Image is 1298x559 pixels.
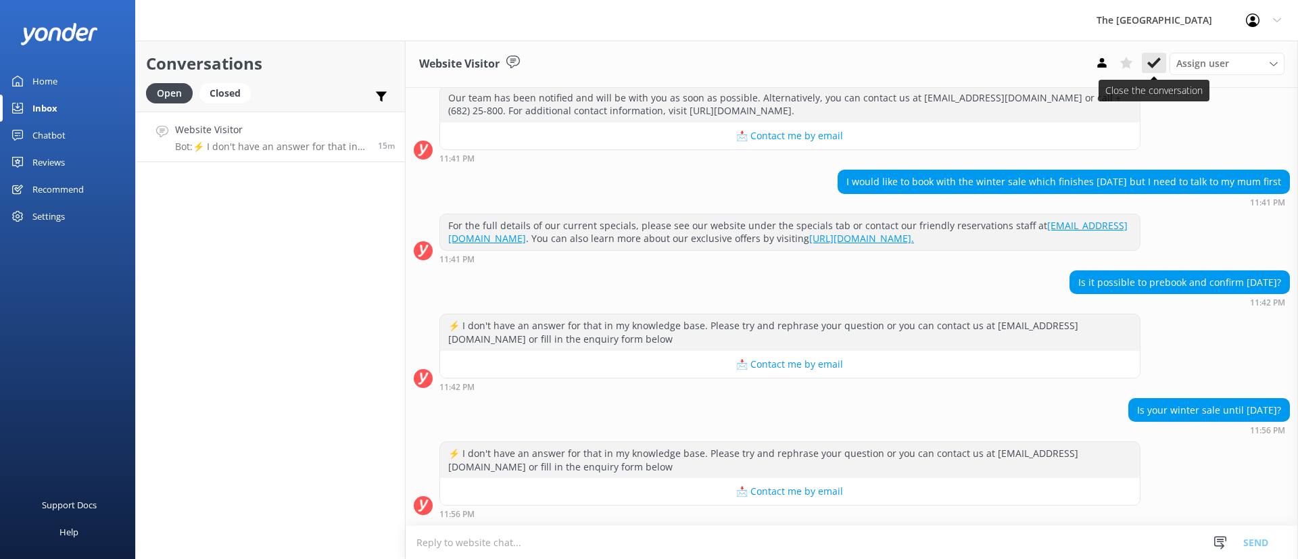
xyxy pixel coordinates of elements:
div: Chatbot [32,122,66,149]
div: Recommend [32,176,84,203]
button: 📩 Contact me by email [440,478,1140,505]
h2: Conversations [146,51,395,76]
div: Closed [199,83,251,103]
a: [EMAIL_ADDRESS][DOMAIN_NAME] [448,219,1128,245]
img: yonder-white-logo.png [20,23,98,45]
button: 📩 Contact me by email [440,122,1140,149]
div: Is it possible to prebook and confirm [DATE]? [1070,271,1289,294]
button: 📩 Contact me by email [440,351,1140,378]
div: Aug 29 2025 11:41pm (UTC -10:00) Pacific/Honolulu [439,254,1140,264]
span: Aug 29 2025 11:56pm (UTC -10:00) Pacific/Honolulu [378,140,395,151]
div: Home [32,68,57,95]
strong: 11:56 PM [439,510,475,518]
div: Help [59,518,78,545]
span: Assign user [1176,56,1229,71]
div: Reviews [32,149,65,176]
a: [URL][DOMAIN_NAME]. [809,232,914,245]
div: I would like to book with the winter sale which finishes [DATE] but I need to talk to my mum first [838,170,1289,193]
div: Assign User [1170,53,1284,74]
strong: 11:41 PM [439,155,475,163]
div: Aug 29 2025 11:41pm (UTC -10:00) Pacific/Honolulu [439,153,1140,163]
div: Is your winter sale until [DATE]? [1129,399,1289,422]
strong: 11:42 PM [439,383,475,391]
div: Inbox [32,95,57,122]
strong: 11:41 PM [1250,199,1285,207]
a: Closed [199,85,258,100]
div: Aug 29 2025 11:56pm (UTC -10:00) Pacific/Honolulu [439,509,1140,518]
strong: 11:56 PM [1250,427,1285,435]
div: ⚡ I don't have an answer for that in my knowledge base. Please try and rephrase your question or ... [440,442,1140,478]
div: Our team has been notified and will be with you as soon as possible. Alternatively, you can conta... [440,87,1140,122]
div: Support Docs [42,491,97,518]
div: Aug 29 2025 11:42pm (UTC -10:00) Pacific/Honolulu [439,382,1140,391]
div: Settings [32,203,65,230]
h4: Website Visitor [175,122,368,137]
div: Aug 29 2025 11:42pm (UTC -10:00) Pacific/Honolulu [1069,297,1290,307]
div: Aug 29 2025 11:41pm (UTC -10:00) Pacific/Honolulu [838,197,1290,207]
strong: 11:42 PM [1250,299,1285,307]
div: Open [146,83,193,103]
a: Open [146,85,199,100]
h3: Website Visitor [419,55,500,73]
div: ⚡ I don't have an answer for that in my knowledge base. Please try and rephrase your question or ... [440,314,1140,350]
p: Bot: ⚡ I don't have an answer for that in my knowledge base. Please try and rephrase your questio... [175,141,368,153]
div: Aug 29 2025 11:56pm (UTC -10:00) Pacific/Honolulu [1128,425,1290,435]
a: Website VisitorBot:⚡ I don't have an answer for that in my knowledge base. Please try and rephras... [136,112,405,162]
strong: 11:41 PM [439,256,475,264]
div: For the full details of our current specials, please see our website under the specials tab or co... [440,214,1140,250]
